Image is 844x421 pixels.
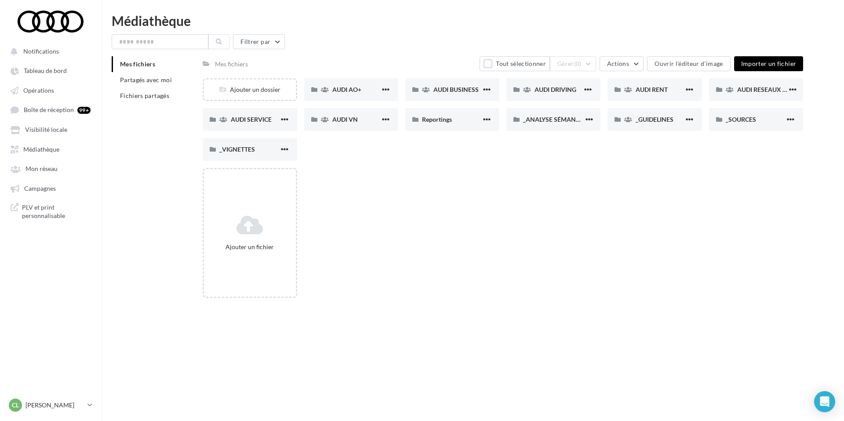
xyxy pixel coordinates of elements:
[207,243,292,251] div: Ajouter un fichier
[814,391,835,412] div: Open Intercom Messenger
[550,56,596,71] button: Gérer(0)
[5,160,96,176] a: Mon réseau
[647,56,730,71] button: Ouvrir l'éditeur d'image
[5,43,92,59] button: Notifications
[574,60,582,67] span: (0)
[726,116,756,123] span: _SOURCES
[332,86,361,93] span: AUDI AO+
[5,62,96,78] a: Tableau de bord
[332,116,358,123] span: AUDI VN
[636,116,673,123] span: _GUIDELINES
[741,60,797,67] span: Importer un fichier
[23,145,59,153] span: Médiathèque
[233,34,285,49] button: Filtrer par
[422,116,452,123] span: Reportings
[5,102,96,118] a: Boîte de réception 99+
[231,116,272,123] span: AUDI SERVICE
[12,401,19,410] span: Cl
[24,185,56,192] span: Campagnes
[523,116,594,123] span: _ANALYSE SÉMANTIQUE
[22,203,91,220] span: PLV et print personnalisable
[120,60,155,68] span: Mes fichiers
[607,60,629,67] span: Actions
[23,87,54,94] span: Opérations
[535,86,576,93] span: AUDI DRIVING
[204,85,295,94] div: Ajouter un dossier
[24,67,67,75] span: Tableau de bord
[734,56,804,71] button: Importer un fichier
[5,200,96,224] a: PLV et print personnalisable
[5,141,96,157] a: Médiathèque
[5,82,96,98] a: Opérations
[112,14,833,27] div: Médiathèque
[7,397,94,414] a: Cl [PERSON_NAME]
[25,126,67,134] span: Visibilité locale
[215,60,248,69] div: Mes fichiers
[23,47,59,55] span: Notifications
[636,86,668,93] span: AUDI RENT
[5,180,96,196] a: Campagnes
[25,165,58,173] span: Mon réseau
[25,401,84,410] p: [PERSON_NAME]
[480,56,550,71] button: Tout sélectionner
[120,76,172,83] span: Partagés avec moi
[600,56,644,71] button: Actions
[24,106,74,114] span: Boîte de réception
[219,145,255,153] span: _VIGNETTES
[737,86,810,93] span: AUDI RESEAUX SOCIAUX
[77,107,91,114] div: 99+
[120,92,169,99] span: Fichiers partagés
[433,86,479,93] span: AUDI BUSINESS
[5,121,96,137] a: Visibilité locale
